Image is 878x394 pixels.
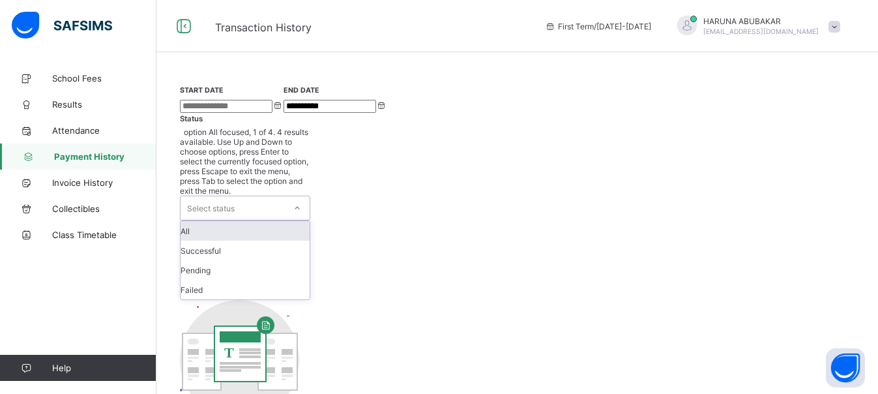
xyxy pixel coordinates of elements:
label: Start Date [180,86,224,95]
span: Class Timetable [52,230,156,240]
div: Select status [187,196,235,220]
span: Invoice History [52,177,156,188]
span: option All focused, 1 of 4. 4 results available. Use Up and Down to choose options, press Enter t... [180,127,308,196]
div: Failed [181,280,310,299]
span: Status [180,114,203,123]
div: HARUNAABUBAKAR [664,16,847,37]
span: Transaction History [215,21,312,34]
div: Pending [181,260,310,280]
span: Results [52,99,156,110]
span: [EMAIL_ADDRESS][DOMAIN_NAME] [703,27,819,35]
button: Open asap [826,348,865,387]
span: School Fees [52,73,156,83]
span: Payment History [54,151,156,162]
span: HARUNA ABUBAKAR [703,16,819,26]
span: session/term information [545,22,651,31]
div: All [181,221,310,241]
span: Attendance [52,125,156,136]
span: Collectibles [52,204,156,214]
img: safsims [12,12,112,39]
tspan: T [224,344,234,361]
div: Successful [181,241,310,260]
label: End Date [284,86,319,95]
span: Help [52,363,156,373]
